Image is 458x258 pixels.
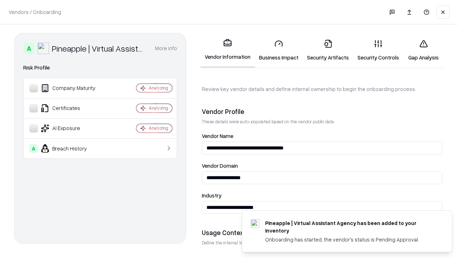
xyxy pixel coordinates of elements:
img: Pineapple | Virtual Assistant Agency [38,43,49,54]
div: Analyzing [149,105,168,111]
div: Breach History [29,144,115,153]
div: Analyzing [149,85,168,91]
div: Company Maturity [29,84,115,92]
div: Analyzing [149,125,168,131]
div: AI Exposure [29,124,115,133]
a: Gap Analysis [403,34,444,67]
label: Vendor Name [202,133,442,139]
div: Pineapple | Virtual Assistant Agency has been added to your inventory [265,219,435,234]
div: A [23,43,35,54]
a: Business Impact [255,34,303,67]
div: Certificates [29,104,115,113]
div: Pineapple | Virtual Assistant Agency [52,43,146,54]
label: Industry [202,193,442,198]
p: Vendors / Onboarding [9,8,61,16]
p: Define the internal team and reason for using this vendor. This helps assess business relevance a... [202,240,442,246]
a: Security Controls [353,34,403,67]
div: Onboarding has started, the vendor's status is Pending Approval. [265,236,435,243]
button: More info [155,42,177,55]
img: trypineapple.com [251,219,259,228]
label: Vendor Domain [202,163,442,168]
div: Vendor Profile [202,107,442,116]
div: Risk Profile [23,63,177,72]
a: Vendor Information [200,33,255,68]
a: Security Artifacts [303,34,353,67]
p: Review key vendor details and define internal ownership to begin the onboarding process. [202,85,442,93]
div: Usage Context [202,228,442,237]
p: These details were auto-populated based on the vendor public data [202,119,442,125]
div: A [29,144,38,153]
